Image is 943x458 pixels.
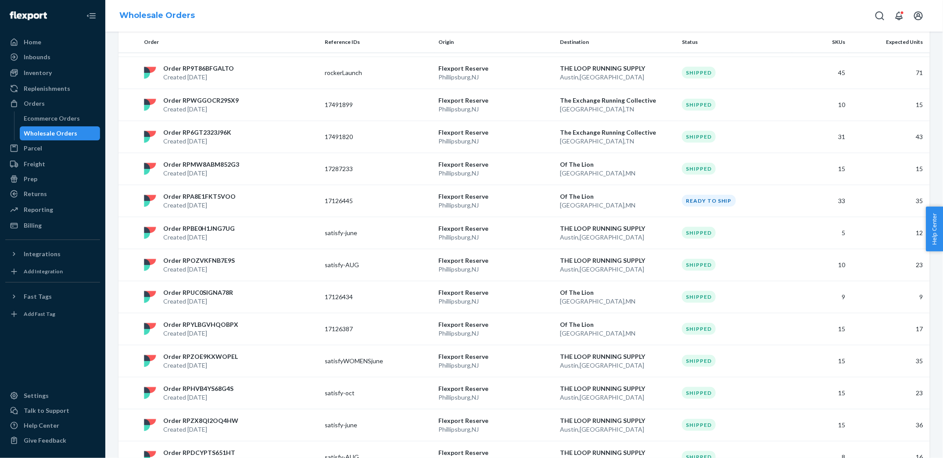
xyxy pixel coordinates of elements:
[849,185,930,217] td: 35
[438,105,553,114] p: Phillipsburg , NJ
[560,416,674,425] p: THE LOOP RUNNING SUPPLY
[560,329,674,338] p: [GEOGRAPHIC_DATA] , MN
[849,32,930,53] th: Expected Units
[849,57,930,89] td: 71
[682,99,716,111] div: Shipped
[82,7,100,25] button: Close Navigation
[560,201,674,210] p: [GEOGRAPHIC_DATA] , MN
[560,448,674,457] p: THE LOOP RUNNING SUPPLY
[24,84,70,93] div: Replenishments
[5,433,100,447] button: Give Feedback
[560,256,674,265] p: THE LOOP RUNNING SUPPLY
[792,121,849,153] td: 31
[438,73,553,82] p: Phillipsburg , NJ
[24,310,55,318] div: Add Fast Tag
[792,32,849,53] th: SKUs
[5,82,100,96] a: Replenishments
[438,96,553,105] p: Flexport Reserve
[560,96,674,105] p: The Exchange Running Collective
[163,288,233,297] p: Order RPUC0SIGNA78R
[24,38,41,47] div: Home
[792,409,849,441] td: 15
[890,7,908,25] button: Open notifications
[560,169,674,178] p: [GEOGRAPHIC_DATA] , MN
[438,425,553,434] p: Phillipsburg , NJ
[163,128,231,137] p: Order RP6GT2323J96K
[163,352,238,361] p: Order RPZOE9KXWOPEL
[792,217,849,249] td: 5
[438,128,553,137] p: Flexport Reserve
[438,416,553,425] p: Flexport Reserve
[792,89,849,121] td: 10
[144,195,156,207] img: flexport logo
[163,201,236,210] p: Created [DATE]
[849,281,930,313] td: 9
[163,160,239,169] p: Order RPMW8ABM852G3
[325,325,395,333] p: 17126387
[438,224,553,233] p: Flexport Reserve
[438,393,553,402] p: Phillipsburg , NJ
[325,293,395,301] p: 17126434
[163,361,238,370] p: Created [DATE]
[560,160,674,169] p: Of The Lion
[325,100,395,109] p: 17491899
[163,425,238,434] p: Created [DATE]
[163,320,238,329] p: Order RPYLBGVHQOBPX
[144,163,156,175] img: flexport logo
[325,261,395,269] p: satisfy-AUG
[112,3,202,29] ol: breadcrumbs
[20,111,100,125] a: Ecommerce Orders
[438,137,553,146] p: Phillipsburg , NJ
[24,99,45,108] div: Orders
[849,345,930,377] td: 35
[325,68,395,77] p: rockerLaunch
[792,153,849,185] td: 15
[163,384,233,393] p: Order RPHVB4YS68G4S
[5,203,100,217] a: Reporting
[163,416,238,425] p: Order RPZX8QI2OQ4HW
[792,345,849,377] td: 15
[144,419,156,431] img: flexport logo
[10,11,47,20] img: Flexport logo
[325,421,395,429] p: satisfy-june
[682,323,716,335] div: Shipped
[849,377,930,409] td: 23
[5,247,100,261] button: Integrations
[438,448,553,457] p: Flexport Reserve
[144,131,156,143] img: flexport logo
[5,97,100,111] a: Orders
[438,64,553,73] p: Flexport Reserve
[140,32,321,53] th: Order
[325,389,395,397] p: satisfy-oct
[438,265,553,274] p: Phillipsburg , NJ
[24,175,37,183] div: Prep
[560,320,674,329] p: Of The Lion
[792,281,849,313] td: 9
[792,185,849,217] td: 33
[163,96,239,105] p: Order RPWGGOCR29SX9
[438,329,553,338] p: Phillipsburg , NJ
[163,192,236,201] p: Order RPA8E1FKT5VOO
[849,249,930,281] td: 23
[792,249,849,281] td: 10
[438,201,553,210] p: Phillipsburg , NJ
[438,297,553,306] p: Phillipsburg , NJ
[163,169,239,178] p: Created [DATE]
[24,292,52,301] div: Fast Tags
[682,355,716,367] div: Shipped
[24,421,59,430] div: Help Center
[5,419,100,433] a: Help Center
[20,126,100,140] a: Wholesale Orders
[438,384,553,393] p: Flexport Reserve
[560,73,674,82] p: Austin , [GEOGRAPHIC_DATA]
[5,265,100,279] a: Add Integration
[438,233,553,242] p: Phillipsburg , NJ
[163,265,235,274] p: Created [DATE]
[163,329,238,338] p: Created [DATE]
[325,197,395,205] p: 17126445
[682,195,736,207] div: Ready to ship
[24,391,49,400] div: Settings
[435,32,556,53] th: Origin
[24,160,45,168] div: Freight
[849,121,930,153] td: 43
